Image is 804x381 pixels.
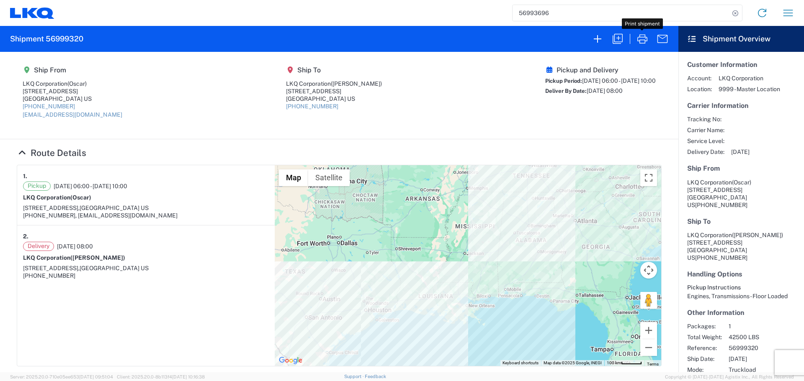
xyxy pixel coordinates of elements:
h5: Handling Options [687,270,795,278]
span: [PHONE_NUMBER] [695,202,747,208]
span: [PHONE_NUMBER] [695,254,747,261]
span: LKQ Corporation [STREET_ADDRESS] [687,232,783,246]
a: Feedback [365,374,386,379]
div: LKQ Corporation [23,80,122,87]
div: [GEOGRAPHIC_DATA] US [23,95,122,102]
h5: Ship To [687,217,795,225]
span: [DATE] 06:00 - [DATE] 10:00 [582,77,656,84]
input: Shipment, tracking or reference number [513,5,729,21]
h6: Pickup Instructions [687,284,795,291]
button: Toggle fullscreen view [640,169,657,186]
span: Pickup [23,182,51,191]
span: Packages: [687,322,722,330]
button: Map camera controls [640,262,657,279]
div: [GEOGRAPHIC_DATA] US [286,95,382,102]
button: Keyboard shortcuts [502,360,539,366]
h5: Pickup and Delivery [545,66,656,74]
span: [DATE] 09:51:04 [79,374,113,379]
span: Delivery [23,242,54,251]
div: Engines, Transmissions - Floor Loaded [687,292,795,300]
strong: 1. [23,171,27,182]
a: [EMAIL_ADDRESS][DOMAIN_NAME] [23,111,122,118]
span: 56999320 [729,344,800,352]
span: [DATE] 10:16:38 [172,374,205,379]
span: Pickup Period: [545,78,582,84]
span: Total Weight: [687,333,722,341]
div: [PHONE_NUMBER], [EMAIL_ADDRESS][DOMAIN_NAME] [23,212,269,219]
span: [GEOGRAPHIC_DATA] US [80,265,149,271]
span: [DATE] [731,148,750,156]
span: (Oscar) [732,179,751,186]
span: LKQ Corporation [687,179,732,186]
strong: LKQ Corporation [23,254,125,261]
a: [PHONE_NUMBER] [286,103,338,110]
span: Delivery Date: [687,148,724,156]
address: [GEOGRAPHIC_DATA] US [687,179,795,209]
h5: Customer Information [687,61,795,69]
button: Show satellite imagery [308,169,350,186]
span: Ship Date: [687,355,722,363]
a: [PHONE_NUMBER] [23,103,75,110]
h2: Shipment 56999320 [10,34,83,44]
span: (Oscar) [67,80,87,87]
span: Location: [687,85,712,93]
div: [STREET_ADDRESS] [286,87,382,95]
button: Map Scale: 100 km per 46 pixels [604,360,644,366]
div: LKQ Corporation [286,80,382,87]
span: [DATE] [729,355,800,363]
a: Open this area in Google Maps (opens a new window) [277,355,304,366]
a: Hide Details [17,148,86,158]
span: Carrier Name: [687,126,724,134]
a: Terms [647,362,659,366]
span: [STREET_ADDRESS], [23,205,80,211]
span: 42500 LBS [729,333,800,341]
div: [PHONE_NUMBER] [23,272,269,279]
span: Copyright © [DATE]-[DATE] Agistix Inc., All Rights Reserved [665,373,794,381]
span: [DATE] 06:00 - [DATE] 10:00 [54,182,127,190]
span: [STREET_ADDRESS] [687,187,742,193]
h5: Other Information [687,309,795,317]
div: [STREET_ADDRESS] [23,87,122,95]
span: Mode: [687,366,722,373]
strong: LKQ Corporation [23,194,91,201]
span: Reference: [687,344,722,352]
span: 9999 - Master Location [719,85,780,93]
span: Account: [687,74,712,82]
span: [GEOGRAPHIC_DATA] US [80,205,149,211]
a: Support [344,374,365,379]
header: Shipment Overview [678,26,804,52]
span: ([PERSON_NAME]) [732,232,783,238]
h5: Ship To [286,66,382,74]
span: (Oscar) [70,194,91,201]
h5: Ship From [23,66,122,74]
img: Google [277,355,304,366]
address: [GEOGRAPHIC_DATA] US [687,231,795,261]
span: ([PERSON_NAME]) [70,254,125,261]
button: Drag Pegman onto the map to open Street View [640,292,657,309]
button: Show street map [279,169,308,186]
span: Service Level: [687,137,724,145]
span: ([PERSON_NAME]) [331,80,382,87]
span: Tracking No: [687,115,724,123]
span: LKQ Corporation [719,74,780,82]
span: Map data ©2025 Google, INEGI [544,361,602,365]
button: Zoom in [640,322,657,339]
button: Zoom out [640,339,657,356]
span: [STREET_ADDRESS], [23,265,80,271]
span: 100 km [607,361,621,365]
h5: Carrier Information [687,102,795,110]
h5: Ship From [687,164,795,172]
span: Truckload [729,366,800,373]
span: Server: 2025.20.0-710e05ee653 [10,374,113,379]
span: [DATE] 08:00 [57,243,93,250]
span: 1 [729,322,800,330]
span: [DATE] 08:00 [587,87,623,94]
span: Deliver By Date: [545,88,587,94]
span: Client: 2025.20.0-8b113f4 [117,374,205,379]
strong: 2. [23,231,28,242]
